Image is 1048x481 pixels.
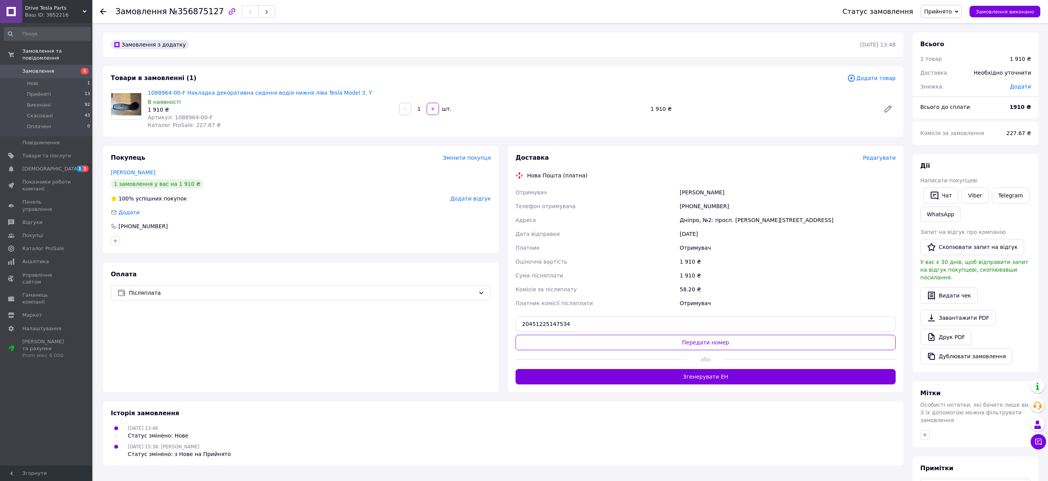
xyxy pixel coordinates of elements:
button: Чат з покупцем [1031,434,1046,449]
span: Прийняті [27,91,51,98]
div: Отримувач [678,241,897,255]
button: Видати чек [920,287,978,304]
span: [DATE] 15:38, [PERSON_NAME] [128,444,199,449]
a: Viber [961,187,988,204]
span: 13 [85,91,90,98]
span: Замовлення виконано [976,9,1034,15]
span: Замовлення та повідомлення [22,48,92,62]
span: Мітки [920,389,941,397]
span: Налаштування [22,325,62,332]
span: Каталог ProSale: 227.67 ₴ [148,122,221,128]
div: Ваш ID: 3852216 [25,12,92,18]
span: 1 [82,165,88,172]
span: 1 товар [920,56,942,62]
time: [DATE] 13:48 [860,42,896,48]
span: Платник [516,245,540,251]
span: Змінити покупця [443,155,491,161]
span: Нові [27,80,38,87]
span: №356875127 [169,7,224,16]
div: 1 замовлення у вас на 1 910 ₴ [111,179,204,189]
span: Замовлення [115,7,167,16]
span: Виконані [27,102,51,109]
span: Додати відгук [451,195,491,202]
b: 1910 ₴ [1010,104,1031,110]
span: [DEMOGRAPHIC_DATA] [22,165,79,172]
span: 100% [118,195,134,202]
span: Сума післяплати [516,272,563,279]
span: [PERSON_NAME] та рахунки [22,338,71,359]
button: Згенерувати ЕН [516,369,896,384]
span: Скасовані [27,112,53,119]
input: Номер експрес-накладної [516,316,896,332]
span: 227.67 ₴ [1006,130,1031,136]
span: Маркет [22,312,42,319]
span: 1 [77,165,83,172]
span: 0 [87,123,90,130]
span: Покупець [111,154,145,161]
div: Замовлення з додатку [111,40,189,49]
div: успішних покупок [111,195,187,202]
div: Нова Пошта (платна) [525,172,589,179]
span: Дата відправки [516,231,560,237]
span: Знижка [920,84,942,90]
div: 1 910 ₴ [148,106,393,114]
div: [PHONE_NUMBER] [118,222,169,230]
span: Управління сайтом [22,272,71,286]
a: Редагувати [880,101,896,117]
span: Доставка [920,70,947,76]
span: Написати покупцеві [920,177,978,184]
span: або [687,356,725,363]
span: Додати [118,209,140,215]
span: 92 [85,102,90,109]
span: Комісія за замовлення [920,130,984,136]
div: 1 910 ₴ [678,269,897,282]
span: 43 [85,112,90,119]
div: [PHONE_NUMBER] [678,199,897,213]
a: Друк PDF [920,329,971,345]
span: Післяплата [129,289,475,297]
span: Товари в замовленні (1) [111,74,197,82]
span: В наявності [148,99,181,105]
button: Чат [923,187,958,204]
span: Історія замовлення [111,409,179,417]
button: Передати номер [516,335,896,350]
input: Пошук [4,27,91,41]
span: Комісія за післяплату [516,286,577,292]
span: У вас є 30 днів, щоб відправити запит на відгук покупцеві, скопіювавши посилання. [920,259,1028,281]
div: 58.20 ₴ [678,282,897,296]
button: Дублювати замовлення [920,348,1013,364]
div: [PERSON_NAME] [678,185,897,199]
span: Гаманець компанії [22,292,71,306]
div: Статус замовлення [843,8,913,15]
div: Статус змінено: Нове [128,432,189,439]
a: [PERSON_NAME] [111,169,155,175]
div: Статус змінено: з Нове на Прийнято [128,450,231,458]
div: 1 910 ₴ [647,104,877,114]
span: Всього до сплати [920,104,970,110]
span: [DATE] 13:48 [128,426,158,431]
div: Prom мікс 6 000 [22,352,71,359]
span: Додати товар [847,74,896,82]
span: Показники роботи компанії [22,179,71,192]
button: Скопіювати запит на відгук [920,239,1024,255]
img: 1088964-00-F Накладка декоративна сидіння водія нижня ліва Tesla Model 3, Y [111,93,141,116]
span: Особисті нотатки, які бачите лише ви. З їх допомогою можна фільтрувати замовлення [920,402,1030,423]
span: 1 [81,68,88,74]
span: Доставка [516,154,549,161]
div: 1 910 ₴ [1010,55,1031,63]
span: Drive Tesla Parts [25,5,83,12]
span: Оціночна вартість [516,259,567,265]
div: Необхідно уточнити [969,64,1036,81]
a: WhatsApp [920,207,961,222]
span: Адреса [516,217,536,223]
span: Аналітика [22,258,49,265]
span: 1 [87,80,90,87]
span: Повідомлення [22,139,60,146]
div: [DATE] [678,227,897,241]
div: Повернутися назад [100,8,106,15]
div: Дніпро, №2: просп. [PERSON_NAME][STREET_ADDRESS] [678,213,897,227]
span: Редагувати [863,155,896,161]
div: Отримувач [678,296,897,310]
button: Замовлення виконано [970,6,1040,17]
span: Замовлення [22,68,54,75]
